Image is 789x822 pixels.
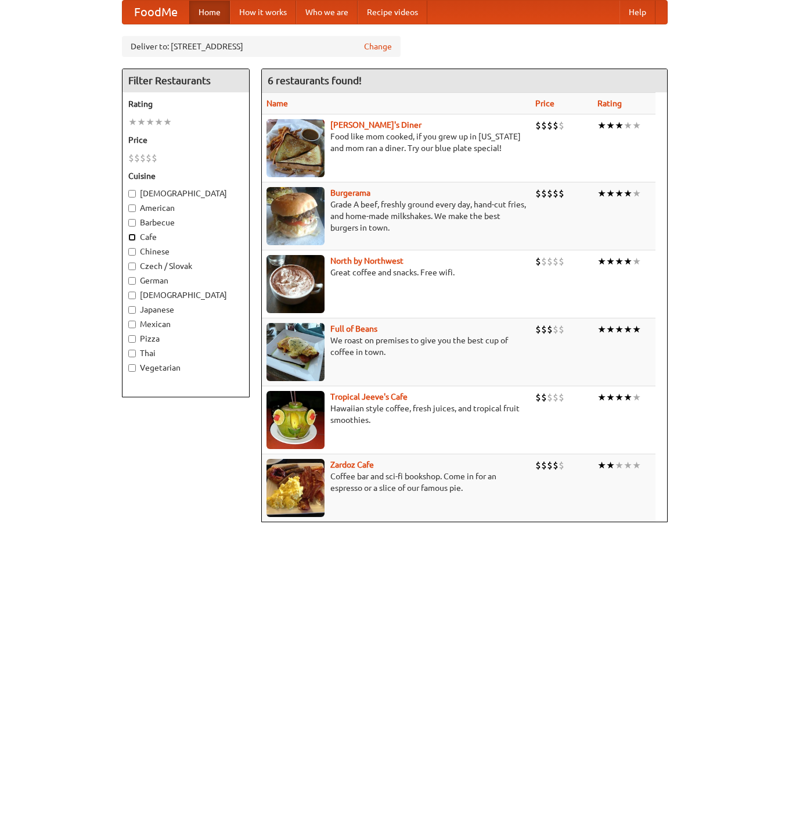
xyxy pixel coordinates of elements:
[330,256,403,265] b: North by Northwest
[535,187,541,200] li: $
[541,323,547,336] li: $
[128,217,243,228] label: Barbecue
[128,318,243,330] label: Mexican
[606,119,615,132] li: ★
[266,199,526,234] p: Grade A beef, freshly ground every day, hand-cut fries, and home-made milkshakes. We make the bes...
[541,187,547,200] li: $
[553,187,559,200] li: $
[140,152,146,164] li: $
[632,391,641,404] li: ★
[535,391,541,404] li: $
[154,116,163,128] li: ★
[606,459,615,472] li: ★
[122,36,401,57] div: Deliver to: [STREET_ADDRESS]
[597,99,622,108] a: Rating
[266,335,526,358] p: We roast on premises to give you the best cup of coffee in town.
[128,190,136,198] input: [DEMOGRAPHIC_DATA]
[128,248,136,256] input: Chinese
[597,391,606,404] li: ★
[266,323,325,381] img: beans.jpg
[547,187,553,200] li: $
[128,275,243,286] label: German
[128,116,137,128] li: ★
[266,459,325,517] img: zardoz.jpg
[128,321,136,328] input: Mexican
[606,323,615,336] li: ★
[553,255,559,268] li: $
[266,391,325,449] img: jeeves.jpg
[146,152,152,164] li: $
[624,187,632,200] li: ★
[632,187,641,200] li: ★
[559,187,564,200] li: $
[535,99,554,108] a: Price
[128,364,136,372] input: Vegetarian
[296,1,358,24] a: Who we are
[624,255,632,268] li: ★
[128,335,136,343] input: Pizza
[266,471,526,494] p: Coffee bar and sci-fi bookshop. Come in for an espresso or a slice of our famous pie.
[547,255,553,268] li: $
[266,255,325,313] img: north.jpg
[559,459,564,472] li: $
[128,246,243,257] label: Chinese
[128,347,243,359] label: Thai
[128,134,243,146] h5: Price
[146,116,154,128] li: ★
[128,306,136,314] input: Japanese
[134,152,140,164] li: $
[128,362,243,374] label: Vegetarian
[632,459,641,472] li: ★
[606,187,615,200] li: ★
[128,289,243,301] label: [DEMOGRAPHIC_DATA]
[615,187,624,200] li: ★
[541,119,547,132] li: $
[535,255,541,268] li: $
[330,460,374,469] b: Zardoz Cafe
[123,69,249,92] h4: Filter Restaurants
[535,323,541,336] li: $
[330,188,370,198] a: Burgerama
[541,255,547,268] li: $
[128,219,136,227] input: Barbecue
[624,459,632,472] li: ★
[535,459,541,472] li: $
[128,202,243,214] label: American
[330,120,421,130] b: [PERSON_NAME]'s Diner
[624,119,632,132] li: ★
[606,255,615,268] li: ★
[547,119,553,132] li: $
[128,170,243,182] h5: Cuisine
[541,459,547,472] li: $
[632,255,641,268] li: ★
[128,188,243,199] label: [DEMOGRAPHIC_DATA]
[559,391,564,404] li: $
[615,323,624,336] li: ★
[128,263,136,270] input: Czech / Slovak
[128,152,134,164] li: $
[128,350,136,357] input: Thai
[266,131,526,154] p: Food like mom cooked, if you grew up in [US_STATE] and mom ran a diner. Try our blue plate special!
[597,187,606,200] li: ★
[615,255,624,268] li: ★
[163,116,172,128] li: ★
[553,323,559,336] li: $
[535,119,541,132] li: $
[266,267,526,278] p: Great coffee and snacks. Free wifi.
[330,324,377,333] a: Full of Beans
[632,323,641,336] li: ★
[330,392,408,401] b: Tropical Jeeve's Cafe
[128,231,243,243] label: Cafe
[128,260,243,272] label: Czech / Slovak
[553,459,559,472] li: $
[619,1,655,24] a: Help
[128,204,136,212] input: American
[597,459,606,472] li: ★
[266,119,325,177] img: sallys.jpg
[230,1,296,24] a: How it works
[128,234,136,241] input: Cafe
[128,277,136,285] input: German
[541,391,547,404] li: $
